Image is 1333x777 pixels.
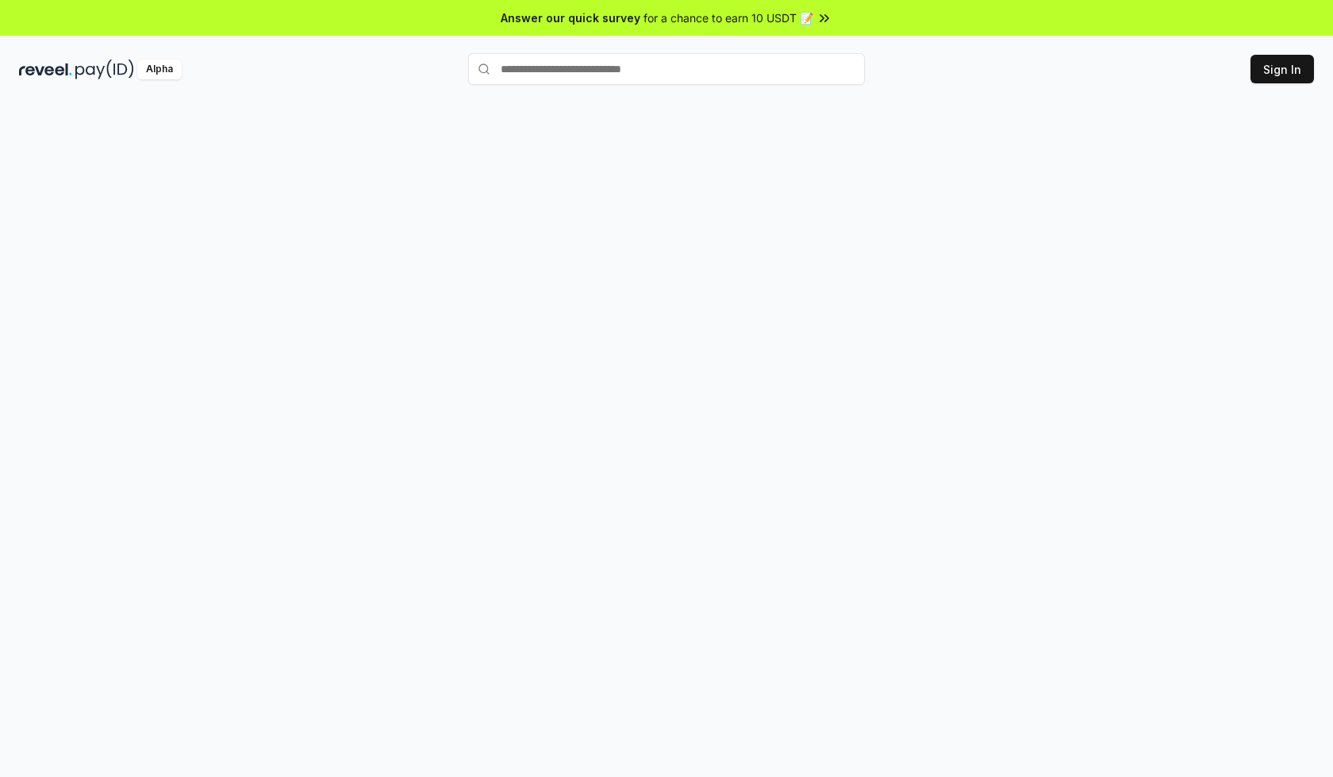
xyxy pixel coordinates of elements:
[643,10,813,26] span: for a chance to earn 10 USDT 📝
[1250,55,1314,83] button: Sign In
[137,60,182,79] div: Alpha
[75,60,134,79] img: pay_id
[19,60,72,79] img: reveel_dark
[501,10,640,26] span: Answer our quick survey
